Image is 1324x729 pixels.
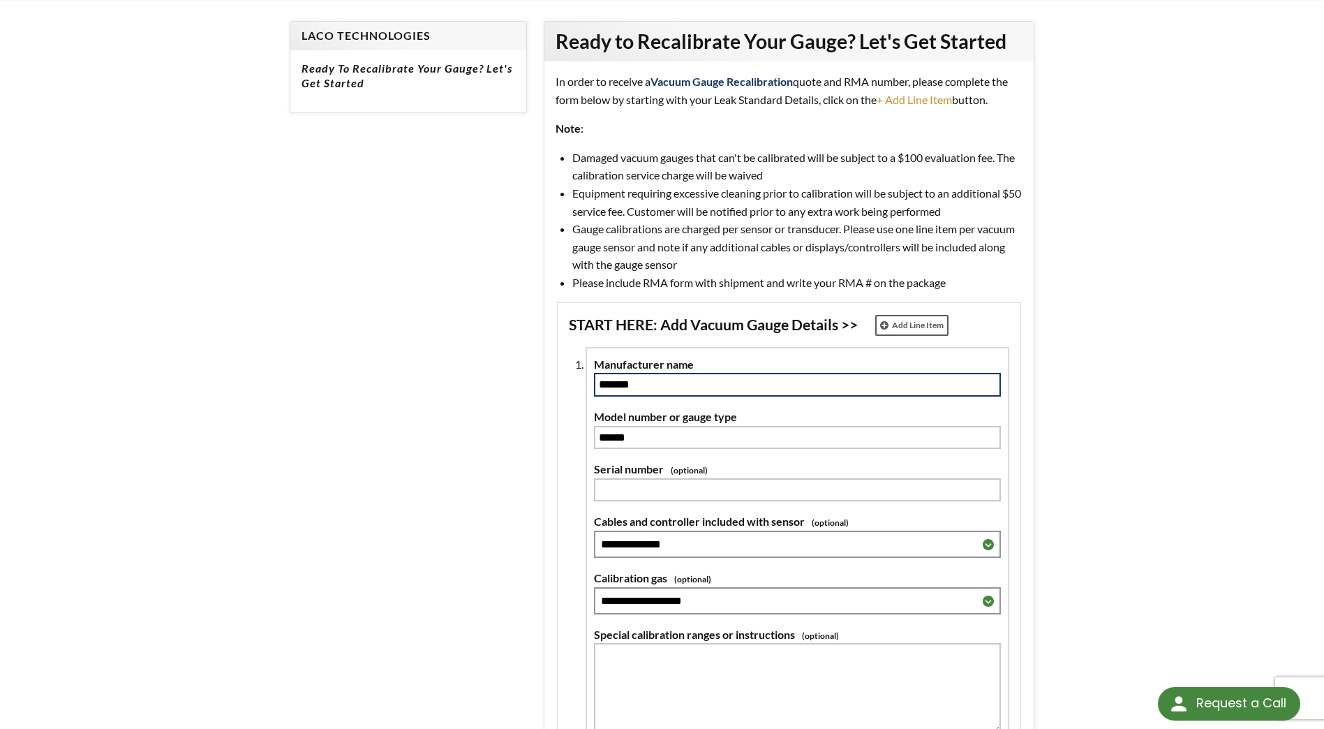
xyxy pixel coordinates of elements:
[650,75,793,88] strong: Vacuum Gauge Recalibration
[572,184,1022,220] li: Equipment requiring excessive cleaning prior to calibration will be subject to an additional $50 ...
[594,355,1001,374] label: Manufacturer name
[877,93,952,106] span: + Add Line Item
[594,513,1001,531] label: Cables and controller included with sensor
[556,119,1022,138] p: :
[572,149,1022,184] li: Damaged vacuum gauges that can't be calibrated will be subject to a $100 evaluation fee. The cali...
[302,61,514,91] h5: Ready to Recalibrate Your Gauge? Let's Get Started
[556,121,581,135] strong: Note
[594,626,1001,644] label: Special calibration ranges or instructions
[1168,693,1190,715] img: round button
[572,220,1022,274] li: Gauge calibrations are charged per sensor or transducer. Please use one line item per vacuum gaug...
[569,316,858,335] span: START HERE: Add Vacuum Gauge Details >>
[556,73,1022,108] p: In order to receive a quote and RMA number, please complete the form below by starting with your ...
[594,460,1001,478] label: Serial number
[1158,687,1300,721] div: Request a Call
[556,29,1022,54] h2: Ready to Recalibrate Your Gauge? Let's Get Started
[572,274,1022,292] li: Please include RMA form with shipment and write your RMA # on the package
[875,315,949,336] a: Add Line Item
[1196,687,1286,719] div: Request a Call
[594,569,1001,587] label: Calibration gas
[594,408,1001,426] label: Model number or gauge type
[302,29,514,43] h4: LACO Technologies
